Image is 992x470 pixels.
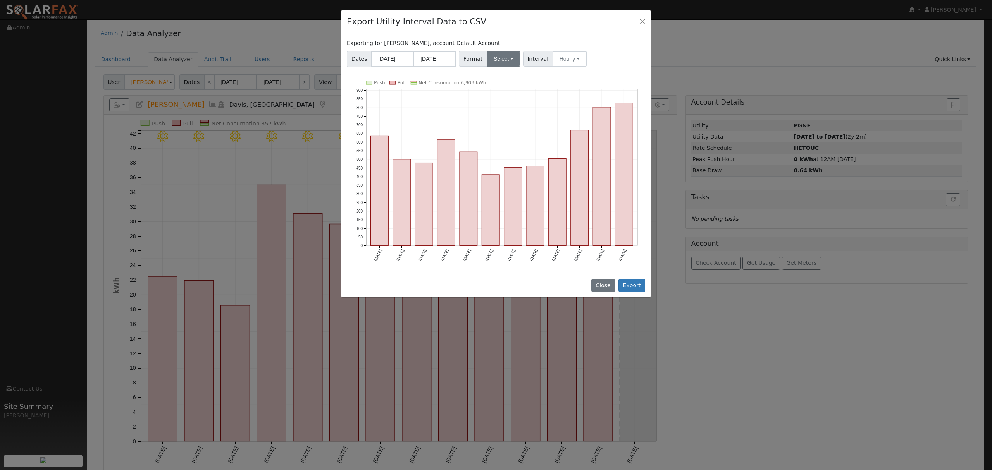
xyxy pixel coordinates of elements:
rect: onclick="" [437,140,455,246]
text: [DATE] [396,249,405,261]
text: [DATE] [529,249,538,261]
text: 50 [358,235,363,239]
span: Format [459,51,487,67]
rect: onclick="" [504,167,522,245]
text: 600 [356,140,363,144]
text: 100 [356,226,363,230]
rect: onclick="" [548,158,566,245]
rect: onclick="" [482,175,499,246]
text: 500 [356,157,363,161]
text: [DATE] [551,249,560,261]
rect: onclick="" [415,163,433,245]
text: 300 [356,192,363,196]
text: 400 [356,175,363,179]
text: 200 [356,209,363,213]
text: 450 [356,166,363,170]
rect: onclick="" [371,136,389,245]
text: 250 [356,201,363,205]
text: [DATE] [485,249,494,261]
rect: onclick="" [571,130,589,245]
text: 150 [356,218,363,222]
text: [DATE] [507,249,516,261]
text: 350 [356,183,363,187]
text: [DATE] [440,249,449,261]
text: [DATE] [418,249,427,261]
text: [DATE] [596,249,605,261]
text: 650 [356,131,363,136]
text: [DATE] [463,249,472,261]
text: 700 [356,123,363,127]
button: Close [637,16,648,27]
text: Push [374,80,385,86]
text: 900 [356,88,363,93]
button: Export [618,279,645,292]
button: Select [487,51,520,67]
h4: Export Utility Interval Data to CSV [347,15,486,28]
span: Dates [347,51,372,67]
label: Exporting for [PERSON_NAME], account Default Account [347,39,500,47]
text: 850 [356,97,363,101]
text: 550 [356,149,363,153]
text: [DATE] [374,249,382,261]
text: [DATE] [573,249,582,261]
span: Interval [523,51,553,67]
text: 0 [361,244,363,248]
text: Net Consumption 6,903 kWh [418,80,486,86]
text: [DATE] [618,249,627,261]
button: Close [591,279,615,292]
rect: onclick="" [460,152,477,245]
rect: onclick="" [393,159,411,246]
rect: onclick="" [615,103,633,246]
text: 800 [356,105,363,110]
text: Pull [398,80,406,86]
rect: onclick="" [593,107,611,246]
text: 750 [356,114,363,118]
button: Hourly [553,51,587,67]
rect: onclick="" [526,166,544,245]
